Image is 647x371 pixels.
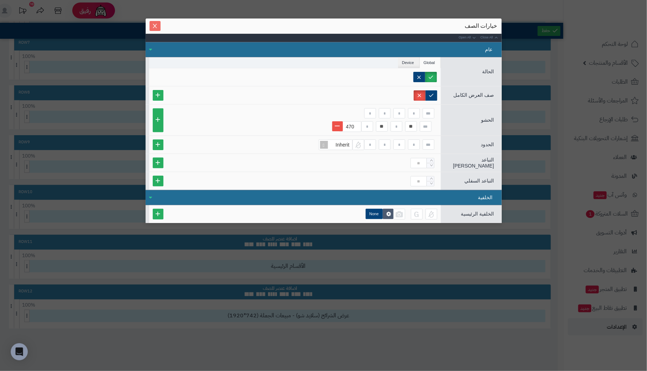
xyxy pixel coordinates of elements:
a: Open All [458,34,479,42]
li: Global [420,57,441,68]
span: التباعد [PERSON_NAME] [453,157,494,169]
span: الحشو [481,117,494,123]
span: صف العرض الكامل [454,92,494,98]
div: خيارات الصف [150,22,497,30]
span: Increase Value [427,176,434,181]
a: Close All [479,34,501,42]
span: Inherit [336,142,350,148]
div: عام [146,42,502,57]
span: Decrease Value [427,163,434,168]
span: الحدود [481,142,494,147]
span: Increase Value [427,158,434,163]
li: Device [398,57,420,68]
div: 470 [343,122,359,132]
span: Decrease Value [427,181,434,186]
span: الخلفية الرئيسية [461,211,494,217]
button: Close [150,21,161,31]
label: None [366,209,383,219]
span: الحالة [482,69,494,74]
div: الخلفية [146,190,502,205]
div: Open Intercom Messenger [11,343,28,360]
span: التباعد السفلي [465,178,494,184]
